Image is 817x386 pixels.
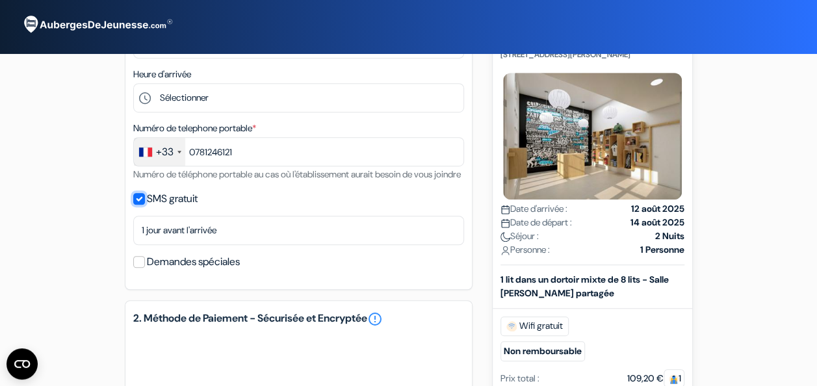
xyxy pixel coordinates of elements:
[147,190,198,208] label: SMS gratuit
[640,243,684,257] strong: 1 Personne
[655,229,684,243] strong: 2 Nuits
[506,321,517,331] img: free_wifi.svg
[627,372,684,385] div: 109,20 €
[500,202,567,216] span: Date d'arrivée :
[147,253,240,271] label: Demandes spéciales
[630,216,684,229] strong: 14 août 2025
[134,138,185,166] div: France: +33
[133,168,461,180] small: Numéro de téléphone portable au cas où l'établissement aurait besoin de vous joindre
[669,374,679,384] img: guest.svg
[500,229,539,243] span: Séjour :
[6,348,38,380] button: CMP-Widget öffnen
[500,246,510,255] img: user_icon.svg
[500,316,569,336] span: Wifi gratuit
[500,372,539,385] div: Prix total :
[631,202,684,216] strong: 12 août 2025
[16,7,178,42] img: AubergesDeJeunesse.com
[133,122,256,135] label: Numéro de telephone portable
[133,137,464,166] input: 6 12 34 56 78
[500,218,510,228] img: calendar.svg
[500,49,684,60] p: [STREET_ADDRESS][PERSON_NAME]
[500,232,510,242] img: moon.svg
[133,311,464,327] h5: 2. Méthode de Paiement - Sécurisée et Encryptée
[500,243,550,257] span: Personne :
[367,311,383,327] a: error_outline
[500,205,510,214] img: calendar.svg
[500,216,572,229] span: Date de départ :
[156,144,174,160] div: +33
[500,274,669,299] b: 1 lit dans un dortoir mixte de 8 lits - Salle [PERSON_NAME] partagée
[500,341,585,361] small: Non remboursable
[133,68,191,81] label: Heure d'arrivée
